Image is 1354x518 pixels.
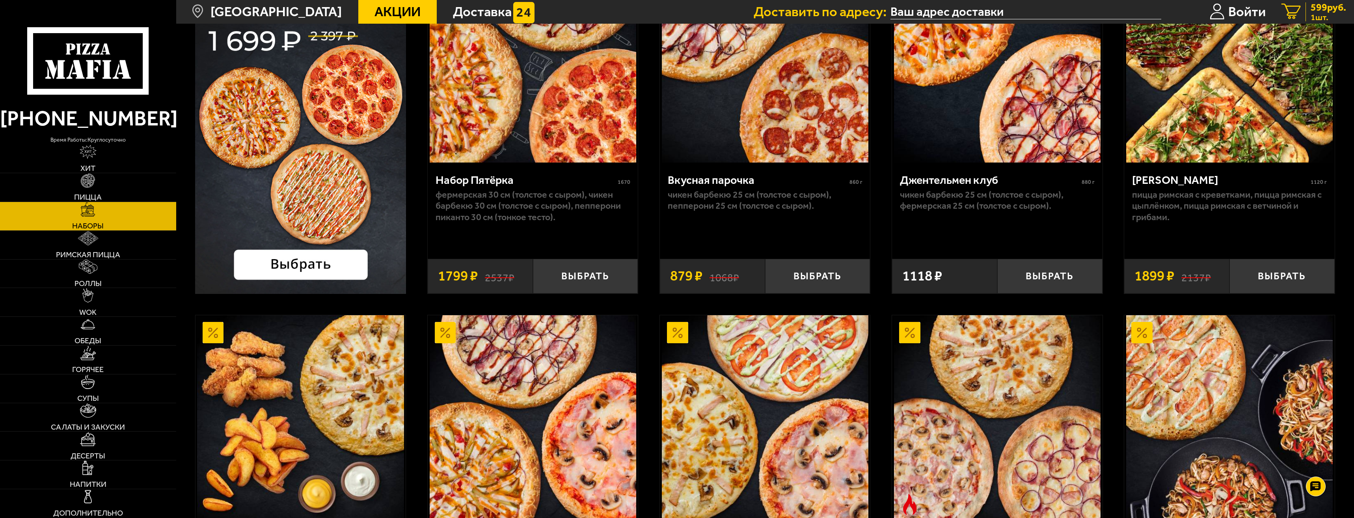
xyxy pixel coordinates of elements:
[1131,322,1153,343] img: Акционный
[1132,173,1309,187] div: [PERSON_NAME]
[754,5,890,19] span: Доставить по адресу:
[56,251,120,259] span: Римская пицца
[902,269,942,283] span: 1118 ₽
[1311,2,1346,12] span: 599 руб.
[72,222,104,230] span: Наборы
[72,366,104,374] span: Горячее
[900,173,1080,187] div: Джентельмен клуб
[1311,179,1327,185] span: 1120 г
[74,337,101,345] span: Обеды
[438,269,478,283] span: 1799 ₽
[899,494,920,515] img: Острое блюдо
[210,5,342,19] span: [GEOGRAPHIC_DATA]
[849,179,862,185] span: 860 г
[77,395,99,402] span: Супы
[74,193,102,201] span: Пицца
[997,259,1103,294] button: Выбрать
[765,259,870,294] button: Выбрать
[618,179,630,185] span: 1670
[436,189,630,223] p: Фермерская 30 см (толстое с сыром), Чикен Барбекю 30 см (толстое с сыром), Пепперони Пиканто 30 с...
[513,2,535,23] img: 15daf4d41897b9f0e9f617042186c801.svg
[899,322,920,343] img: Акционный
[1311,13,1346,21] span: 1 шт.
[1181,269,1211,283] s: 2137 ₽
[51,423,125,431] span: Салаты и закуски
[374,5,421,19] span: Акции
[710,269,739,283] s: 1068 ₽
[900,189,1095,211] p: Чикен Барбекю 25 см (толстое с сыром), Фермерская 25 см (толстое с сыром).
[1082,179,1095,185] span: 880 г
[668,189,862,211] p: Чикен Барбекю 25 см (толстое с сыром), Пепперони 25 см (толстое с сыром).
[80,165,95,172] span: Хит
[79,309,97,316] span: WOK
[71,452,105,460] span: Десерты
[53,509,123,517] span: Дополнительно
[203,322,224,343] img: Акционный
[485,269,514,283] s: 2537 ₽
[1134,269,1174,283] span: 1899 ₽
[436,173,616,187] div: Набор Пятёрка
[890,4,1161,19] input: Ваш адрес доставки
[668,173,847,187] div: Вкусная парочка
[1229,259,1335,294] button: Выбрать
[453,5,512,19] span: Доставка
[1132,189,1327,223] p: Пицца Римская с креветками, Пицца Римская с цыплёнком, Пицца Римская с ветчиной и грибами.
[70,481,106,488] span: Напитки
[667,322,688,343] img: Акционный
[74,280,102,288] span: Роллы
[1228,5,1266,19] span: Войти
[435,322,456,343] img: Акционный
[670,269,702,283] span: 879 ₽
[533,259,638,294] button: Выбрать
